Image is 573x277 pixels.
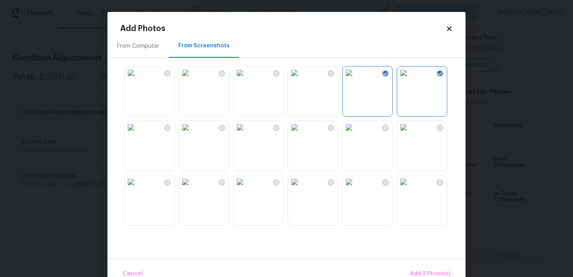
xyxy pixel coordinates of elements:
div: From Screenshots [178,42,230,50]
img: Screenshot Selected Check Icon [438,72,442,76]
div: From Computer [117,42,159,50]
h2: Add Photos [120,25,446,33]
img: Screenshot Selected Check Icon [383,72,388,76]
